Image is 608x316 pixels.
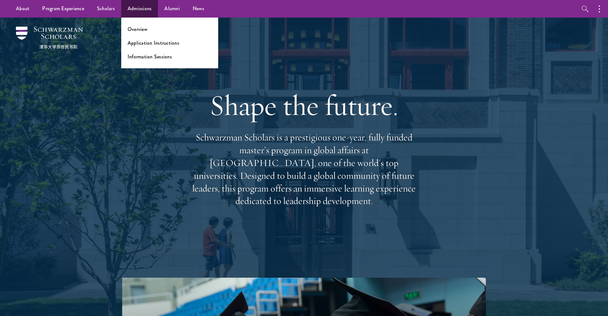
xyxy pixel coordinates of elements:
[189,87,419,123] h1: Shape the future.
[16,26,83,49] img: Schwarzman Scholars
[128,53,172,60] a: Information Sessions
[128,39,179,47] a: Application Instructions
[128,26,147,33] a: Overview
[189,131,419,207] p: Schwarzman Scholars is a prestigious one-year, fully funded master’s program in global affairs at...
